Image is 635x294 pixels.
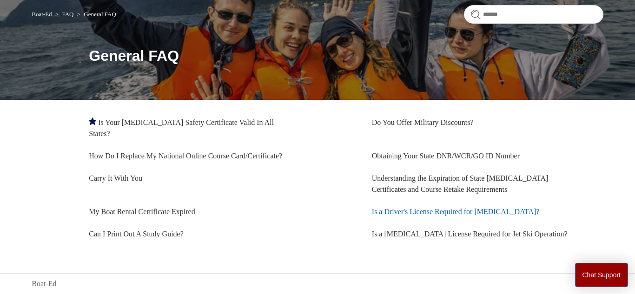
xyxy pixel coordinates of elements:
[75,11,116,18] li: General FAQ
[32,11,53,18] li: Boat-Ed
[464,5,603,24] input: Search
[372,152,520,160] a: Obtaining Your State DNR/WCR/GO ID Number
[89,118,274,137] a: Is Your [MEDICAL_DATA] Safety Certificate Valid In All States?
[89,208,195,216] a: My Boat Rental Certificate Expired
[89,118,96,125] svg: Promoted article
[89,174,142,182] a: Carry It With You
[89,45,603,67] h1: General FAQ
[372,208,540,216] a: Is a Driver's License Required for [MEDICAL_DATA]?
[32,278,56,289] a: Boat-Ed
[89,152,282,160] a: How Do I Replace My National Online Course Card/Certificate?
[372,230,568,238] a: Is a [MEDICAL_DATA] License Required for Jet Ski Operation?
[372,174,549,193] a: Understanding the Expiration of State [MEDICAL_DATA] Certificates and Course Retake Requirements
[372,118,474,126] a: Do You Offer Military Discounts?
[89,230,184,238] a: Can I Print Out A Study Guide?
[84,11,116,18] a: General FAQ
[62,11,73,18] a: FAQ
[32,11,52,18] a: Boat-Ed
[53,11,75,18] li: FAQ
[575,263,628,287] button: Chat Support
